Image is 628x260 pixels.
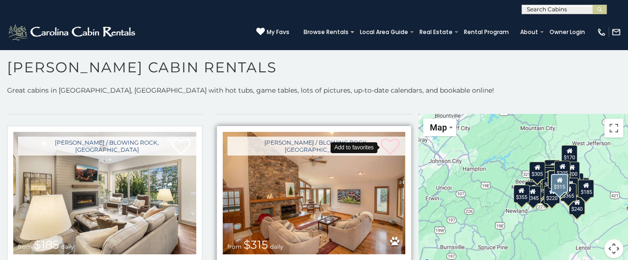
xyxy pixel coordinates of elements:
div: $355 [513,185,529,203]
a: Browse Rentals [299,26,353,39]
a: [PERSON_NAME] / Blowing Rock, [GEOGRAPHIC_DATA] [227,137,406,156]
div: $220 [544,185,560,203]
div: $360 [540,165,556,182]
span: $185 [34,238,59,251]
a: Real Estate [415,26,457,39]
img: mail-regular-white.png [611,27,621,37]
img: Moss End [223,132,406,254]
div: $245 [540,167,556,185]
div: $315 [551,173,568,192]
img: phone-regular-white.png [597,27,606,37]
span: Map [430,122,447,132]
span: My Favs [267,28,289,36]
img: Calicozy [13,132,196,254]
a: Moss End from $315 daily [223,132,406,254]
div: $240 [569,196,585,214]
span: from [227,243,242,250]
div: $320 [544,159,560,177]
div: $305 [529,161,545,179]
div: $170 [561,145,577,163]
div: $299 [553,175,569,193]
a: My Favs [256,27,289,37]
button: Map camera controls [604,239,623,258]
div: $180 [548,170,564,188]
button: Toggle fullscreen view [604,119,623,138]
button: Change map style [423,119,456,136]
a: Rental Program [459,26,514,39]
div: $200 [564,161,580,179]
div: $205 [554,160,570,178]
div: $185 [578,180,594,198]
a: [PERSON_NAME] / Blowing Rock, [GEOGRAPHIC_DATA] [18,137,196,156]
div: Add to favorites [331,142,377,153]
a: Owner Login [545,26,590,39]
a: Calicozy from $185 daily [13,132,196,254]
span: daily [270,243,283,250]
span: $315 [244,238,268,251]
div: $300 [525,181,541,199]
div: $200 [548,170,564,188]
div: $400 [541,172,558,190]
img: White-1-2.png [7,23,138,42]
span: daily [61,243,74,250]
div: $299 [562,178,578,196]
div: $365 [560,183,576,201]
a: Local Area Guide [355,26,413,39]
div: $345 [524,186,541,204]
a: About [515,26,543,39]
span: from [18,243,32,250]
